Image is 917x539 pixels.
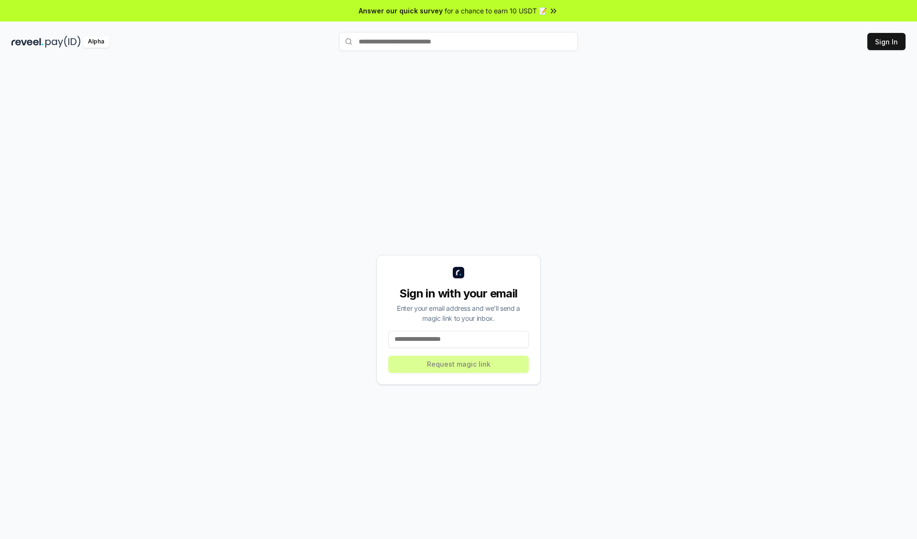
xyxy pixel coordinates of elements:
img: pay_id [45,36,81,48]
span: for a chance to earn 10 USDT 📝 [445,6,547,16]
div: Enter your email address and we’ll send a magic link to your inbox. [388,303,529,323]
div: Alpha [83,36,109,48]
button: Sign In [867,33,906,50]
div: Sign in with your email [388,286,529,301]
img: logo_small [453,267,464,278]
span: Answer our quick survey [359,6,443,16]
img: reveel_dark [11,36,43,48]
